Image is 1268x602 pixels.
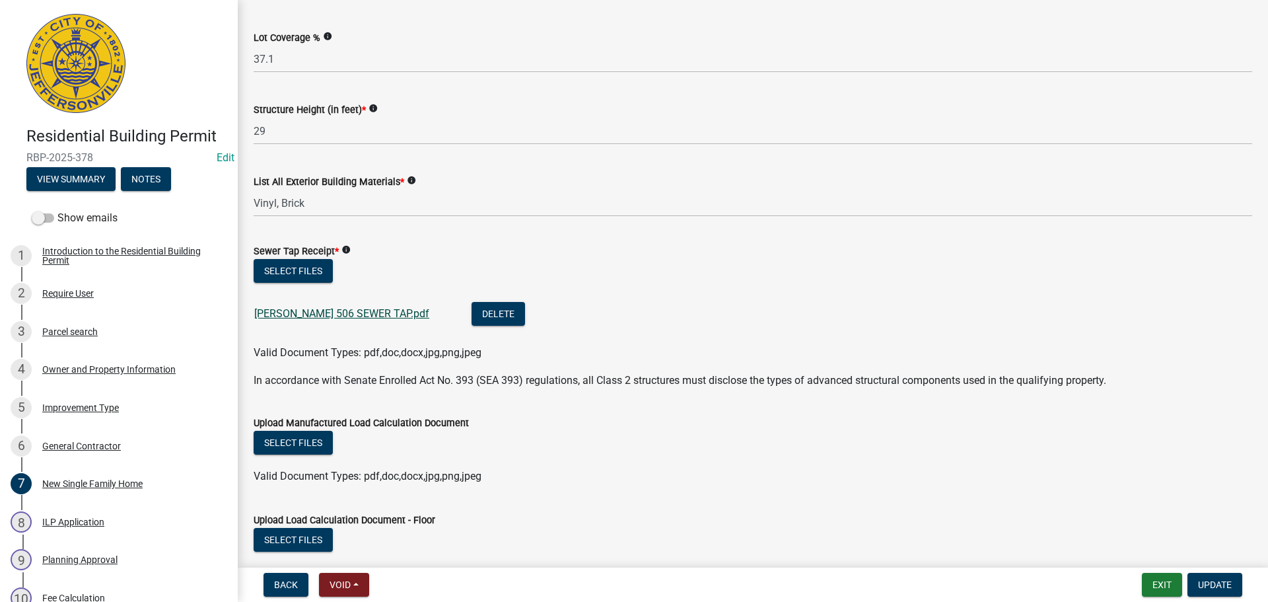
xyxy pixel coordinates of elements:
label: Show emails [32,210,118,226]
wm-modal-confirm: Notes [121,174,171,185]
label: Structure Height (in feet) [254,106,366,115]
i: info [407,176,416,185]
div: 7 [11,473,32,494]
h4: Residential Building Permit [26,127,227,146]
span: Update [1198,580,1232,590]
img: City of Jeffersonville, Indiana [26,14,125,113]
span: Valid Document Types: pdf,doc,docx,jpg,png,jpeg [254,346,481,359]
div: Require User [42,289,94,298]
button: Back [264,573,308,597]
wm-modal-confirm: Edit Application Number [217,151,234,164]
div: 1 [11,245,32,266]
p: In accordance with Senate Enrolled Act No. 393 (SEA 393) regulations, all Class 2 structures must... [254,373,1252,389]
button: Exit [1142,573,1182,597]
label: List All Exterior Building Materials [254,178,404,187]
div: 6 [11,435,32,457]
button: View Summary [26,167,116,191]
a: [PERSON_NAME] 506 SEWER TAP.pdf [254,307,429,320]
button: Void [319,573,369,597]
span: Void [330,580,351,590]
div: 3 [11,321,32,342]
i: info [369,104,378,113]
wm-modal-confirm: Delete Document [472,309,525,321]
div: General Contractor [42,441,121,451]
span: Valid Document Types: pdf,doc,docx,jpg,png,jpeg [254,470,481,482]
div: New Single Family Home [42,479,143,488]
label: Upload Manufactured Load Calculation Document [254,419,469,428]
div: Planning Approval [42,555,118,564]
button: Select files [254,431,333,455]
div: 2 [11,283,32,304]
label: Sewer Tap Receipt [254,247,339,256]
div: Introduction to the Residential Building Permit [42,246,217,265]
i: info [323,32,332,41]
span: RBP-2025-378 [26,151,211,164]
label: Lot Coverage % [254,34,320,43]
div: 9 [11,549,32,570]
i: info [341,245,351,254]
button: Select files [254,259,333,283]
div: ILP Application [42,517,104,527]
div: 8 [11,511,32,533]
button: Notes [121,167,171,191]
wm-modal-confirm: Summary [26,174,116,185]
div: 4 [11,359,32,380]
div: Improvement Type [42,403,119,412]
div: Parcel search [42,327,98,336]
a: Edit [217,151,234,164]
div: 5 [11,397,32,418]
label: Upload Load Calculation Document - Floor [254,516,435,525]
div: Owner and Property Information [42,365,176,374]
button: Update [1187,573,1242,597]
button: Select files [254,528,333,552]
span: Back [274,580,298,590]
button: Delete [472,302,525,326]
